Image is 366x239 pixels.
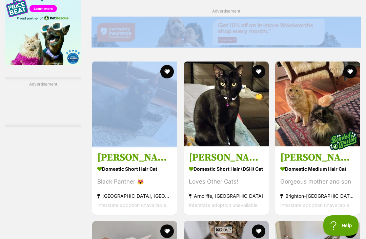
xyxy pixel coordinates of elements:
[189,177,264,186] div: Loves Other Cats!
[275,146,360,215] a: [PERSON_NAME] and [PERSON_NAME] Domestic Medium Hair Cat Gorgeous mother and son Brighton-[GEOGRA...
[280,151,355,164] h3: [PERSON_NAME] and [PERSON_NAME]
[280,202,349,208] span: Interstate adoption unavailable
[160,65,174,78] button: favourite
[343,65,357,78] button: favourite
[275,62,360,146] img: George and Mimi - Domestic Medium Hair Cat
[91,17,361,48] a: Everyday Insurance promotional banner
[326,124,360,158] img: bonded besties
[189,202,258,208] span: Interstate adoption unavailable
[189,164,264,174] strong: Domestic Short Hair (DSH) Cat
[280,164,355,174] strong: Domestic Medium Hair Cat
[323,215,359,236] iframe: Help Scout Beacon - Open
[97,151,172,164] h3: [PERSON_NAME]
[212,8,240,14] span: Advertisement
[280,191,355,200] strong: Brighton-[GEOGRAPHIC_DATA], [GEOGRAPHIC_DATA]
[97,177,172,186] div: Black Panther 😻
[97,164,172,174] strong: Domestic Short Hair Cat
[184,146,269,215] a: [PERSON_NAME] Domestic Short Hair (DSH) Cat Loves Other Cats! Arncliffe, [GEOGRAPHIC_DATA] Inters...
[184,62,269,146] img: Bobby - Domestic Short Hair (DSH) Cat
[97,191,172,200] strong: [GEOGRAPHIC_DATA], [GEOGRAPHIC_DATA]
[92,62,177,146] img: Perry - Domestic Short Hair Cat
[5,77,81,127] div: Advertisement
[214,226,232,233] span: Close
[92,146,177,215] a: [PERSON_NAME] Domestic Short Hair Cat Black Panther 😻 [GEOGRAPHIC_DATA], [GEOGRAPHIC_DATA] Inters...
[252,224,265,238] button: favourite
[160,224,174,238] button: favourite
[97,202,166,208] span: Interstate adoption unavailable
[91,17,361,46] img: Everyday Insurance promotional banner
[252,65,265,78] button: favourite
[189,151,264,164] h3: [PERSON_NAME]
[189,191,264,200] strong: Arncliffe, [GEOGRAPHIC_DATA]
[280,177,355,186] div: Gorgeous mother and son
